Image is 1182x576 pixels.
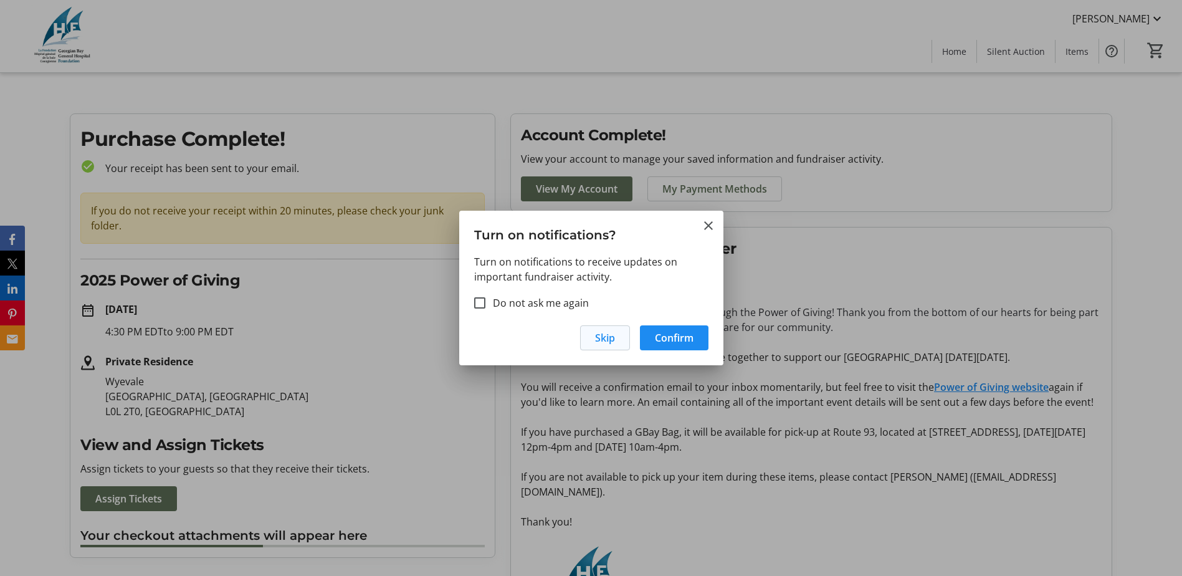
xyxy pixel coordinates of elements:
span: Skip [595,330,615,345]
h3: Turn on notifications? [459,211,723,254]
label: Do not ask me again [485,295,589,310]
p: Turn on notifications to receive updates on important fundraiser activity. [474,254,708,284]
span: Confirm [655,330,693,345]
button: Close [701,218,716,233]
button: Confirm [640,325,708,350]
button: Skip [580,325,630,350]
